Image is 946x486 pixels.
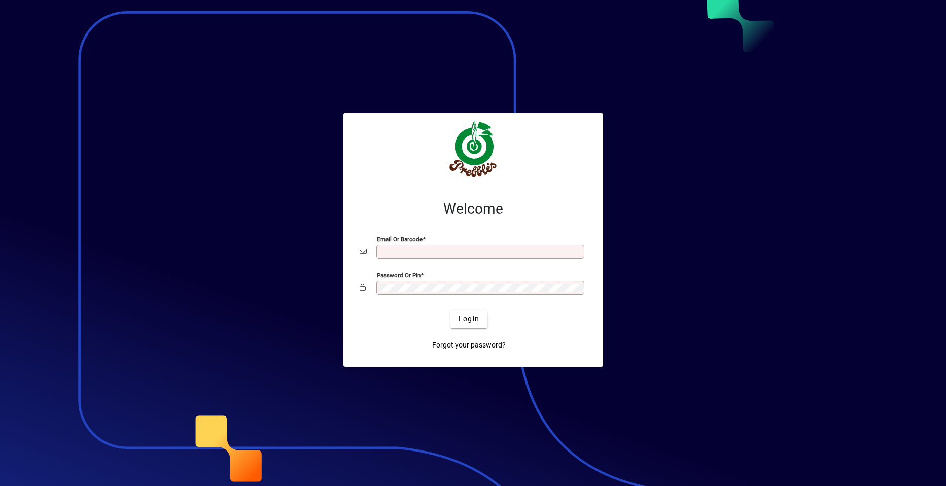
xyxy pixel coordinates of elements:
[432,340,506,351] span: Forgot your password?
[377,271,421,279] mat-label: Password or Pin
[377,235,423,242] mat-label: Email or Barcode
[428,336,510,355] a: Forgot your password?
[450,310,487,328] button: Login
[360,200,587,218] h2: Welcome
[459,314,479,324] span: Login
